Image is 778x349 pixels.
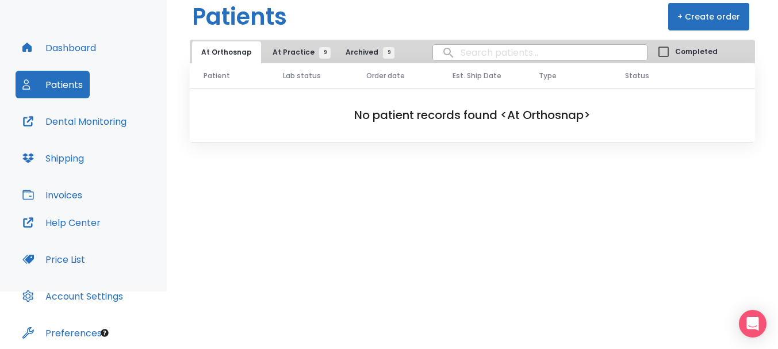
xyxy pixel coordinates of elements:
[675,47,718,57] span: Completed
[16,71,90,98] button: Patients
[192,41,400,63] div: tabs
[99,328,110,338] div: Tooltip anchor
[16,282,130,310] button: Account Settings
[366,71,405,81] span: Order date
[16,209,108,236] button: Help Center
[668,3,749,30] button: + Create order
[16,144,91,172] button: Shipping
[739,310,766,338] div: Open Intercom Messenger
[539,71,557,81] span: Type
[273,47,325,57] span: At Practice
[346,47,389,57] span: Archived
[625,71,649,81] span: Status
[283,71,321,81] span: Lab status
[319,47,331,59] span: 9
[16,246,92,273] button: Price List
[383,47,394,59] span: 9
[16,108,133,135] button: Dental Monitoring
[192,41,261,63] button: At Orthosnap
[16,181,89,209] button: Invoices
[204,71,230,81] span: Patient
[453,71,501,81] span: Est. Ship Date
[433,41,647,64] input: search
[208,106,737,124] h2: No patient records found <At Orthosnap>
[16,319,109,347] button: Preferences
[16,34,103,62] button: Dashboard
